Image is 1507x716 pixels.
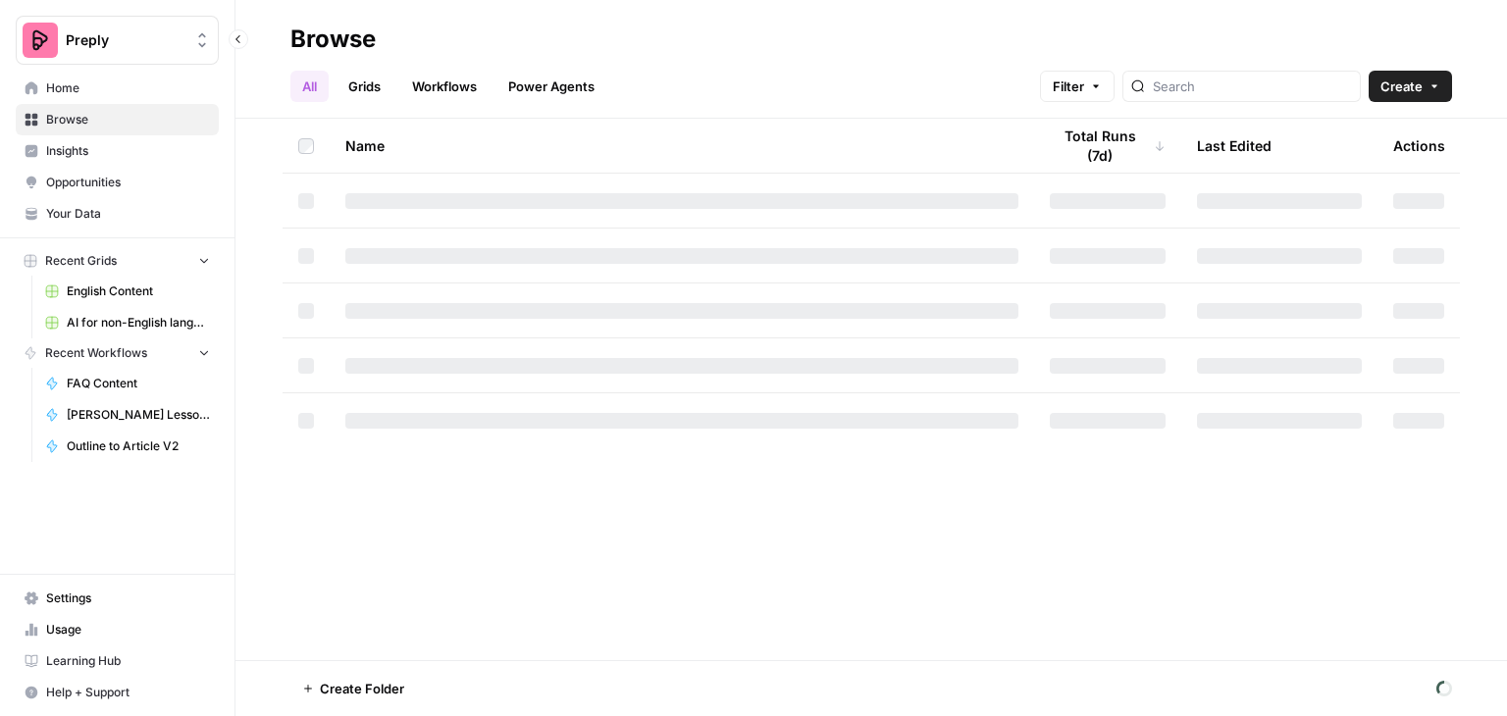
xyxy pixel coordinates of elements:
span: FAQ Content [67,375,210,392]
span: Settings [46,589,210,607]
span: Outline to Article V2 [67,437,210,455]
a: Outline to Article V2 [36,431,219,462]
span: Home [46,79,210,97]
span: Your Data [46,205,210,223]
button: Filter [1040,71,1115,102]
a: Opportunities [16,167,219,198]
span: Create [1380,77,1423,96]
span: Create Folder [320,679,404,698]
span: [PERSON_NAME] Lesson Insights Insertion [67,406,210,424]
span: AI for non-English languages [67,314,210,332]
span: Help + Support [46,684,210,701]
a: All [290,71,329,102]
button: Recent Workflows [16,338,219,368]
a: Grids [337,71,392,102]
a: Power Agents [496,71,606,102]
a: Insights [16,135,219,167]
button: Help + Support [16,677,219,708]
div: Last Edited [1197,119,1272,173]
span: Opportunities [46,174,210,191]
a: [PERSON_NAME] Lesson Insights Insertion [36,399,219,431]
a: Settings [16,583,219,614]
a: FAQ Content [36,368,219,399]
div: Browse [290,24,376,55]
a: Learning Hub [16,645,219,677]
div: Total Runs (7d) [1050,119,1166,173]
span: Recent Workflows [45,344,147,362]
span: Filter [1053,77,1084,96]
div: Actions [1393,119,1445,173]
a: English Content [36,276,219,307]
span: Insights [46,142,210,160]
span: English Content [67,282,210,300]
div: Name [345,119,1018,173]
a: Your Data [16,198,219,230]
span: Recent Grids [45,252,117,270]
button: Create [1369,71,1452,102]
a: Workflows [400,71,489,102]
a: Browse [16,104,219,135]
button: Create Folder [290,673,416,704]
a: AI for non-English languages [36,307,219,338]
span: Usage [46,621,210,639]
span: Preply [66,30,184,50]
button: Recent Grids [16,246,219,276]
img: Preply Logo [23,23,58,58]
button: Workspace: Preply [16,16,219,65]
a: Usage [16,614,219,645]
a: Home [16,73,219,104]
input: Search [1153,77,1352,96]
span: Browse [46,111,210,128]
span: Learning Hub [46,652,210,670]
